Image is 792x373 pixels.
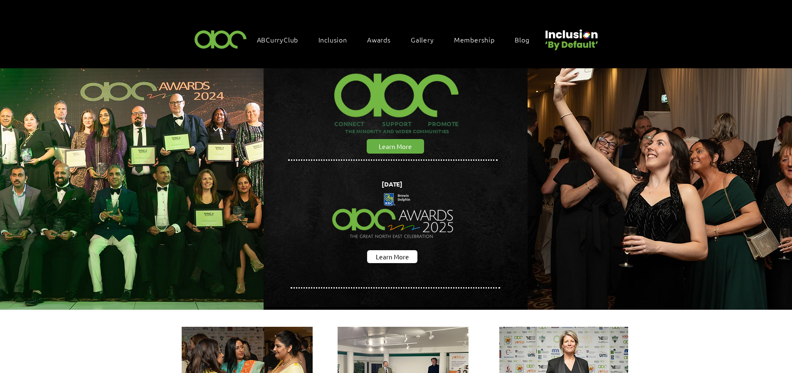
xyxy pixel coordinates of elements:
[367,139,424,154] a: Learn More
[376,252,409,261] span: Learn More
[253,31,542,48] nav: Site
[379,142,412,151] span: Learn More
[363,31,403,48] div: Awards
[330,63,463,119] img: ABC-Logo-Blank-Background-01-01-2_edited.png
[314,31,360,48] div: Inclusion
[318,35,347,44] span: Inclusion
[257,35,299,44] span: ABCurryClub
[367,35,391,44] span: Awards
[264,68,528,307] img: abc background hero black.png
[542,22,600,51] img: Untitled design (22).png
[367,250,417,263] a: Learn More
[382,180,402,188] span: [DATE]
[192,27,249,51] img: ABC-Logo-Blank-Background-01-01-2.png
[407,31,447,48] a: Gallery
[450,31,507,48] a: Membership
[454,35,495,44] span: Membership
[345,128,449,134] span: THE MINORITY AND WIDER COMMUNITIES
[411,35,434,44] span: Gallery
[515,35,529,44] span: Blog
[334,119,459,128] span: CONNECT SUPPORT PROMOTE
[253,31,311,48] a: ABCurryClub
[511,31,542,48] a: Blog
[325,178,461,254] img: Northern Insights Double Pager Apr 2025.png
